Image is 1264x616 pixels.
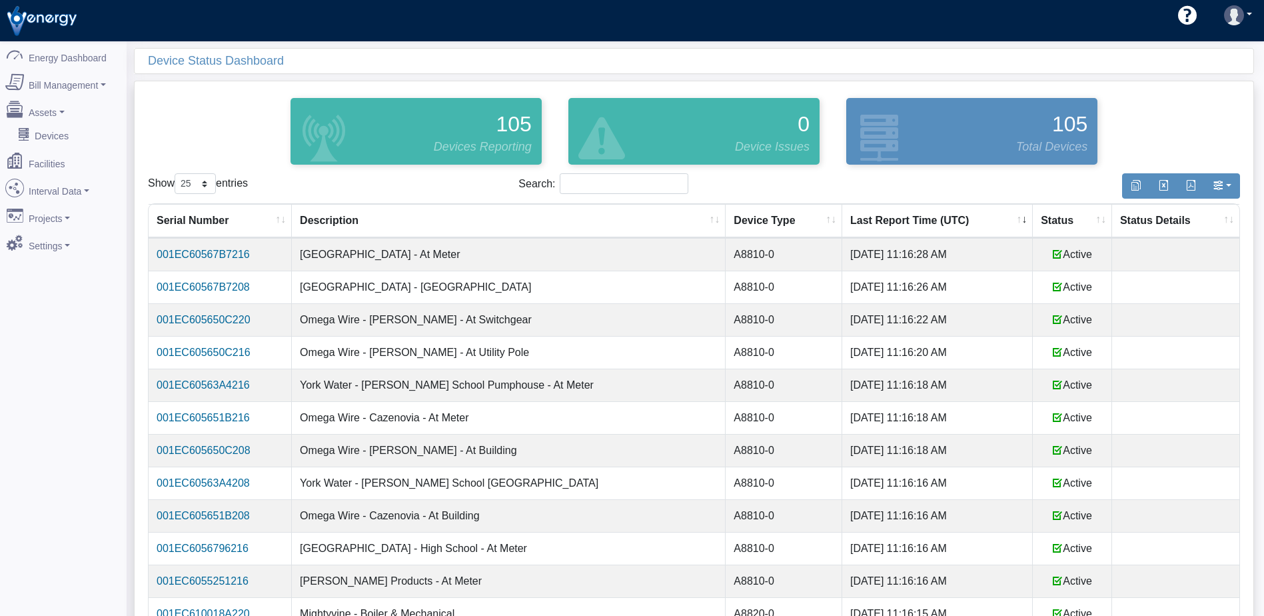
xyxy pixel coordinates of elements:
[157,445,251,456] a: 001EC605650C208
[843,98,1101,165] a: 105 Total Devices
[292,271,726,303] td: [GEOGRAPHIC_DATA] - [GEOGRAPHIC_DATA]
[1033,271,1112,303] td: Active
[842,532,1033,565] td: [DATE] 11:16:16 AM
[726,532,842,565] td: A8810-0
[842,565,1033,597] td: [DATE] 11:16:16 AM
[292,467,726,499] td: York Water - [PERSON_NAME] School [GEOGRAPHIC_DATA]
[726,499,842,532] td: A8810-0
[434,138,532,156] span: Devices Reporting
[842,204,1033,238] th: Last Report Time (UTC): activate to sort column ascending
[726,565,842,597] td: A8810-0
[842,271,1033,303] td: [DATE] 11:16:26 AM
[292,369,726,401] td: York Water - [PERSON_NAME] School Pumphouse - At Meter
[292,336,726,369] td: Omega Wire - [PERSON_NAME] - At Utility Pole
[1033,336,1112,369] td: Active
[1033,204,1112,238] th: Status: activate to sort column ascending
[496,108,531,140] span: 105
[157,575,249,587] a: 001EC6055251216
[833,95,1111,168] div: Devices configured and active in the system.
[1033,401,1112,434] td: Active
[1033,303,1112,336] td: Active
[157,412,250,423] a: 001EC605651B216
[1033,532,1112,565] td: Active
[726,401,842,434] td: A8810-0
[1033,499,1112,532] td: Active
[842,303,1033,336] td: [DATE] 11:16:22 AM
[1052,108,1087,140] span: 105
[726,336,842,369] td: A8810-0
[842,369,1033,401] td: [DATE] 11:16:18 AM
[157,281,250,293] a: 001EC60567B7208
[1033,238,1112,271] td: Active
[292,401,726,434] td: Omega Wire - Cazenovia - At Meter
[157,347,251,358] a: 001EC605650C216
[1016,138,1087,156] span: Total Devices
[1033,369,1112,401] td: Active
[175,173,216,194] select: Showentries
[842,467,1033,499] td: [DATE] 11:16:16 AM
[292,303,726,336] td: Omega Wire - [PERSON_NAME] - At Switchgear
[292,434,726,467] td: Omega Wire - [PERSON_NAME] - At Building
[292,499,726,532] td: Omega Wire - Cazenovia - At Building
[1177,173,1205,199] button: Generate PDF
[726,204,842,238] th: Device Type: activate to sort column ascending
[1204,173,1240,199] button: Show/Hide Columns
[1224,5,1244,25] img: user-3.svg
[1033,434,1112,467] td: Active
[157,510,250,521] a: 001EC605651B208
[726,271,842,303] td: A8810-0
[726,238,842,271] td: A8810-0
[726,467,842,499] td: A8810-0
[1112,204,1239,238] th: Status Details: activate to sort column ascending
[1122,173,1150,199] button: Copy to clipboard
[1033,565,1112,597] td: Active
[292,532,726,565] td: [GEOGRAPHIC_DATA] - High School - At Meter
[842,434,1033,467] td: [DATE] 11:16:18 AM
[157,477,250,489] a: 001EC60563A4208
[842,401,1033,434] td: [DATE] 11:16:18 AM
[842,499,1033,532] td: [DATE] 11:16:16 AM
[157,379,250,391] a: 001EC60563A4216
[726,369,842,401] td: A8810-0
[798,108,810,140] span: 0
[560,173,688,194] input: Search:
[555,95,833,168] div: Devices that are active and configured but are in an error state.
[518,173,688,194] label: Search:
[1149,173,1177,199] button: Export to Excel
[726,434,842,467] td: A8810-0
[148,49,1253,73] div: Device Status Dashboard
[292,204,726,238] th: Description: activate to sort column ascending
[148,173,248,194] label: Show entries
[842,336,1033,369] td: [DATE] 11:16:20 AM
[735,138,810,156] span: Device Issues
[292,238,726,271] td: [GEOGRAPHIC_DATA] - At Meter
[149,204,292,238] th: Serial Number: activate to sort column ascending
[292,565,726,597] td: [PERSON_NAME] Products - At Meter
[277,95,555,168] div: Devices that are actively reporting data.
[157,314,251,325] a: 001EC605650C220
[157,249,250,260] a: 001EC60567B7216
[726,303,842,336] td: A8810-0
[157,543,249,554] a: 001EC6056796216
[1033,467,1112,499] td: Active
[842,238,1033,271] td: [DATE] 11:16:28 AM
